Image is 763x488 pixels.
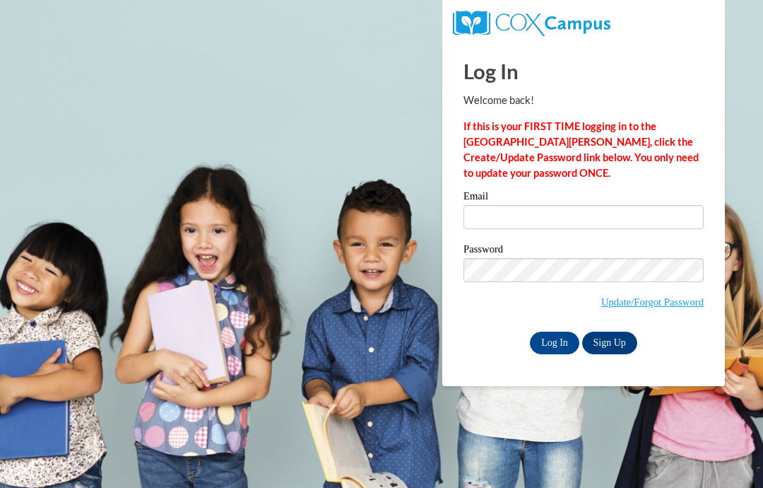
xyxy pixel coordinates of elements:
a: COX Campus [453,16,610,28]
a: Sign Up [582,332,637,354]
img: COX Campus [453,11,610,36]
label: Email [463,191,704,205]
a: Update/Forgot Password [601,296,704,308]
h1: Log In [463,57,704,86]
label: Password [463,244,704,258]
input: Log In [530,332,579,354]
p: Welcome back! [463,93,704,108]
strong: If this is your FIRST TIME logging in to the [GEOGRAPHIC_DATA][PERSON_NAME], click the Create/Upd... [463,120,699,179]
